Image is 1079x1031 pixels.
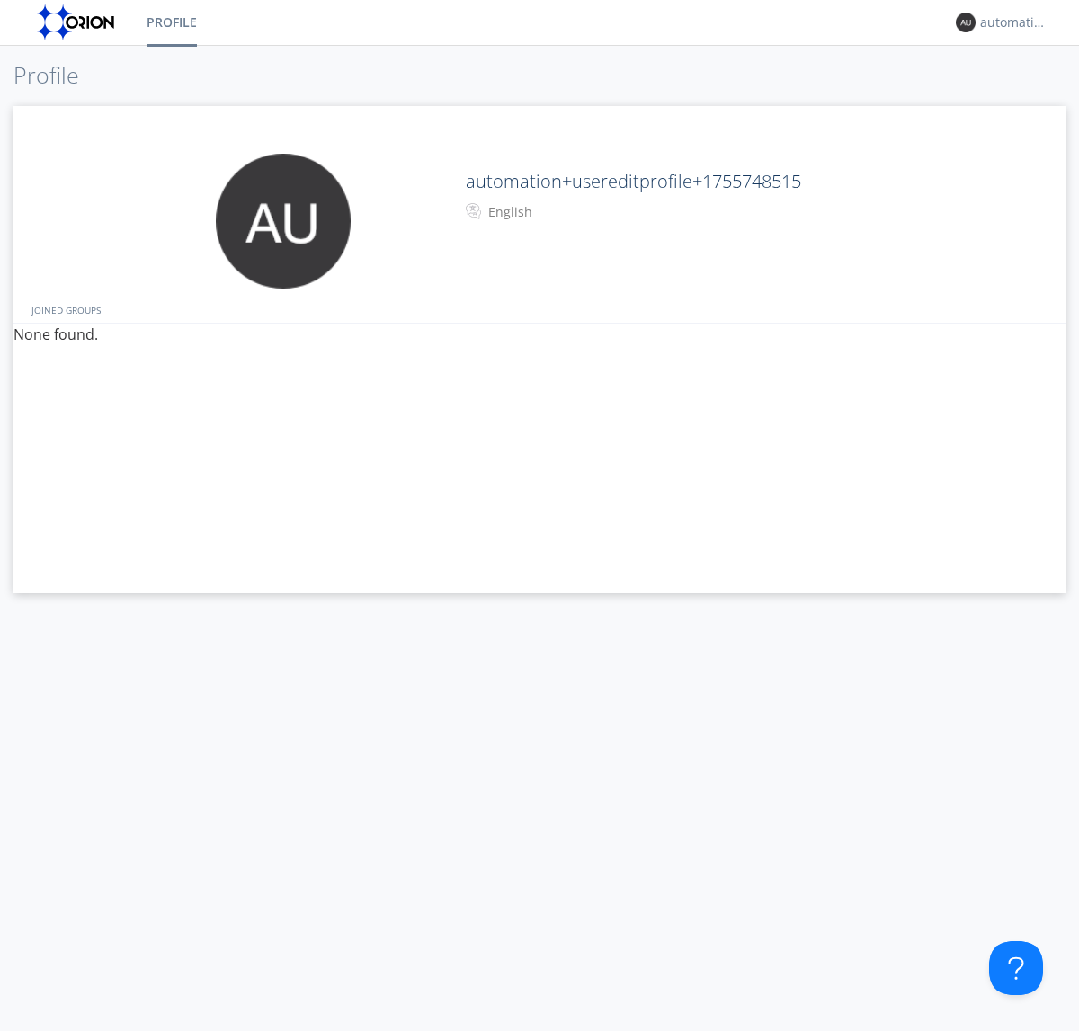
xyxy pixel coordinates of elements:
iframe: Toggle Customer Support [989,941,1043,995]
p: None found. [13,324,1066,347]
img: 373638.png [956,13,976,32]
div: JOINED GROUPS [27,297,1061,323]
h1: Profile [13,63,1066,88]
h2: automation+usereditprofile+1755748515 [466,172,965,191]
img: orion-labs-logo.svg [36,4,120,40]
img: In groups with Translation enabled, your messages will be automatically translated to and from th... [466,200,484,222]
img: 373638.png [216,154,351,289]
div: English [488,203,638,221]
div: automation+usereditprofile+1755748515 [980,13,1048,31]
